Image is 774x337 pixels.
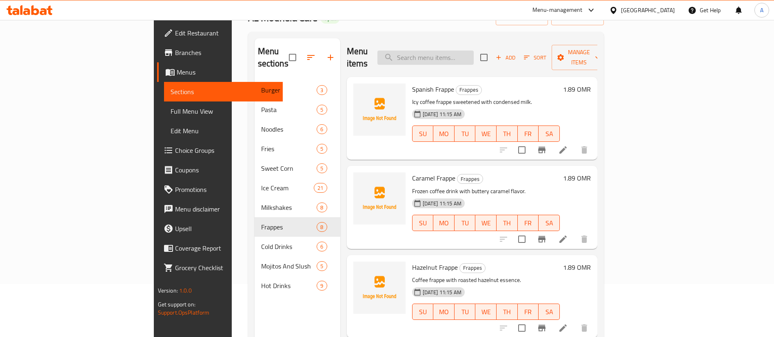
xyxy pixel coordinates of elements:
[513,141,530,159] span: Select to update
[261,105,317,115] span: Pasta
[261,261,317,271] span: Mojitos And Slush
[475,126,497,142] button: WE
[317,144,327,154] div: items
[475,215,497,231] button: WE
[475,304,497,320] button: WE
[157,180,283,199] a: Promotions
[261,144,317,154] span: Fries
[261,85,317,95] span: Burger
[412,304,434,320] button: SU
[261,163,317,173] span: Sweet Corn
[419,200,465,207] span: [DATE] 11:15 AM
[175,263,277,273] span: Grocery Checklist
[522,51,548,64] button: Sort
[416,306,430,318] span: SU
[495,53,517,62] span: Add
[532,5,583,15] div: Menu-management
[518,304,539,320] button: FR
[261,281,317,291] span: Hot Drinks
[175,165,277,175] span: Coupons
[459,263,486,273] div: Frappes
[157,199,283,219] a: Menu disclaimer
[563,84,591,95] h6: 1.89 OMR
[158,299,195,310] span: Get support on:
[412,215,434,231] button: SU
[261,222,317,232] span: Frappes
[261,183,314,193] div: Ice Cream
[179,285,192,296] span: 1.0.0
[284,49,301,66] span: Select all sections
[539,215,560,231] button: SA
[437,217,451,229] span: MO
[317,85,327,95] div: items
[158,285,178,296] span: Version:
[574,229,594,249] button: delete
[317,222,327,232] div: items
[317,106,326,114] span: 5
[500,128,515,140] span: TH
[175,145,277,155] span: Choice Groups
[261,203,317,212] span: Milkshakes
[475,49,492,66] span: Select section
[558,13,597,23] span: export
[563,172,591,184] h6: 1.89 OMR
[542,128,557,140] span: SA
[539,126,560,142] button: SA
[558,234,568,244] a: Edit menu item
[521,217,536,229] span: FR
[314,184,326,192] span: 21
[458,217,472,229] span: TU
[558,323,568,333] a: Edit menu item
[177,67,277,77] span: Menus
[377,51,474,65] input: search
[492,51,519,64] button: Add
[455,215,476,231] button: TU
[158,307,210,318] a: Support.OpsPlatform
[317,165,326,172] span: 5
[175,28,277,38] span: Edit Restaurant
[563,262,591,273] h6: 1.89 OMR
[175,204,277,214] span: Menu disclaimer
[255,276,340,295] div: Hot Drinks9
[518,215,539,231] button: FR
[521,128,536,140] span: FR
[412,186,560,196] p: Frozen coffee drink with buttery caramel flavor.
[412,275,560,285] p: Coffee frappe with roasted hazelnut essence.
[317,126,326,133] span: 6
[437,306,451,318] span: MO
[171,106,277,116] span: Full Menu View
[437,128,451,140] span: MO
[419,110,465,118] span: [DATE] 11:15 AM
[518,126,539,142] button: FR
[317,145,326,153] span: 5
[760,6,763,15] span: A
[532,140,552,160] button: Branch-specific-item
[497,215,518,231] button: TH
[317,281,327,291] div: items
[255,178,340,198] div: Ice Cream21
[317,163,327,173] div: items
[433,215,455,231] button: MO
[455,304,476,320] button: TU
[492,51,519,64] span: Add item
[157,258,283,278] a: Grocery Checklist
[255,77,340,299] nav: Menu sections
[317,105,327,115] div: items
[479,217,493,229] span: WE
[542,217,557,229] span: SA
[317,262,326,270] span: 5
[164,82,283,101] a: Sections
[261,124,317,134] span: Noodles
[621,6,675,15] div: [GEOGRAPHIC_DATA]
[353,262,406,314] img: Hazelnut Frappe
[419,289,465,296] span: [DATE] 11:15 AM
[255,198,340,217] div: Milkshakes8
[317,204,326,211] span: 8
[255,119,340,139] div: Noodles6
